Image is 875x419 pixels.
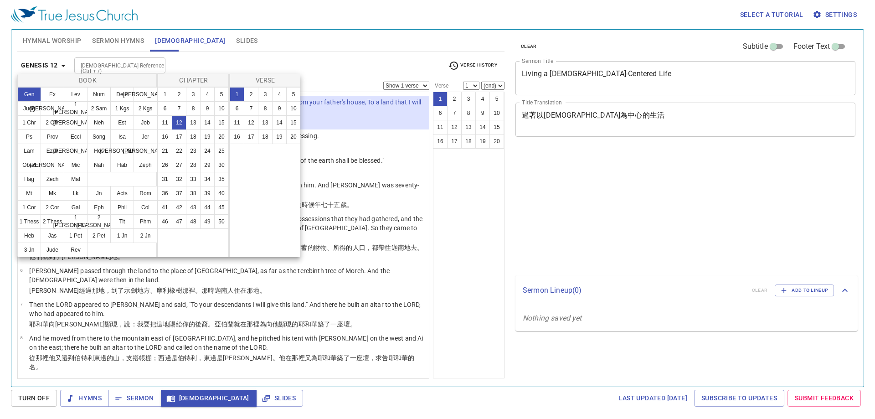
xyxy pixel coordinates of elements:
button: Song [87,129,111,144]
button: Mt [17,186,41,201]
button: 2 Sam [87,101,111,116]
button: 10 [286,101,301,116]
button: 10 [214,101,229,116]
button: 20 [286,129,301,144]
button: 28 [186,158,201,172]
button: 13 [186,115,201,130]
button: Gal [64,200,87,215]
button: [PERSON_NAME] [134,87,157,102]
button: Est [110,115,134,130]
button: 16 [230,129,244,144]
button: 17 [244,129,258,144]
button: Mic [64,158,87,172]
button: Num [87,87,111,102]
button: 13 [258,115,273,130]
button: Zech [41,172,64,186]
button: Acts [110,186,134,201]
button: 26 [158,158,172,172]
button: Lam [17,144,41,158]
button: 1 Thess [17,214,41,229]
button: Judg [17,101,41,116]
button: 49 [200,214,215,229]
button: 35 [214,172,229,186]
button: Isa [110,129,134,144]
button: Ps [17,129,41,144]
button: Neh [87,115,111,130]
button: Jer [134,129,157,144]
button: 2 [PERSON_NAME] [87,214,111,229]
button: 29 [200,158,215,172]
button: 2 Thess [41,214,64,229]
button: 43 [186,200,201,215]
button: Obad [17,158,41,172]
button: 19 [272,129,287,144]
button: 24 [200,144,215,158]
button: Hab [110,158,134,172]
button: 41 [158,200,172,215]
button: 5 [286,87,301,102]
p: Verse [232,76,299,85]
button: [PERSON_NAME] [64,144,87,158]
button: 20 [214,129,229,144]
button: 6 [158,101,172,116]
button: 15 [214,115,229,130]
button: 1 Kgs [110,101,134,116]
button: 37 [172,186,186,201]
button: 6 [230,101,244,116]
button: 14 [272,115,287,130]
button: 12 [244,115,258,130]
button: Eccl [64,129,87,144]
button: 21 [158,144,172,158]
button: 44 [200,200,215,215]
button: 22 [172,144,186,158]
button: 2 Chr [41,115,64,130]
button: Mk [41,186,64,201]
button: Tit [110,214,134,229]
button: Rev [64,243,87,257]
button: 38 [186,186,201,201]
button: 2 Cor [41,200,64,215]
button: 33 [186,172,201,186]
button: 3 [186,87,201,102]
button: 19 [200,129,215,144]
button: 16 [158,129,172,144]
button: 11 [230,115,244,130]
button: 7 [172,101,186,116]
button: 9 [200,101,215,116]
button: Jas [41,228,64,243]
button: Deut [110,87,134,102]
button: 27 [172,158,186,172]
button: 12 [172,115,186,130]
button: 2 Pet [87,228,111,243]
button: 30 [214,158,229,172]
button: [PERSON_NAME] [41,158,64,172]
button: 17 [172,129,186,144]
button: 14 [200,115,215,130]
button: Phil [110,200,134,215]
button: 46 [158,214,172,229]
p: Chapter [160,76,227,85]
button: Heb [17,228,41,243]
button: Hag [17,172,41,186]
button: 42 [172,200,186,215]
button: 4 [272,87,287,102]
button: Hos [87,144,111,158]
button: Lk [64,186,87,201]
p: Book [20,76,156,85]
button: Rom [134,186,157,201]
button: Lev [64,87,87,102]
button: 3 [258,87,273,102]
button: 45 [214,200,229,215]
button: 4 [200,87,215,102]
button: Col [134,200,157,215]
button: 15 [286,115,301,130]
button: 34 [200,172,215,186]
button: 25 [214,144,229,158]
button: 8 [258,101,273,116]
button: 1 [230,87,244,102]
button: Phm [134,214,157,229]
button: 2 [244,87,258,102]
button: 5 [214,87,229,102]
button: 36 [158,186,172,201]
button: Jude [41,243,64,257]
